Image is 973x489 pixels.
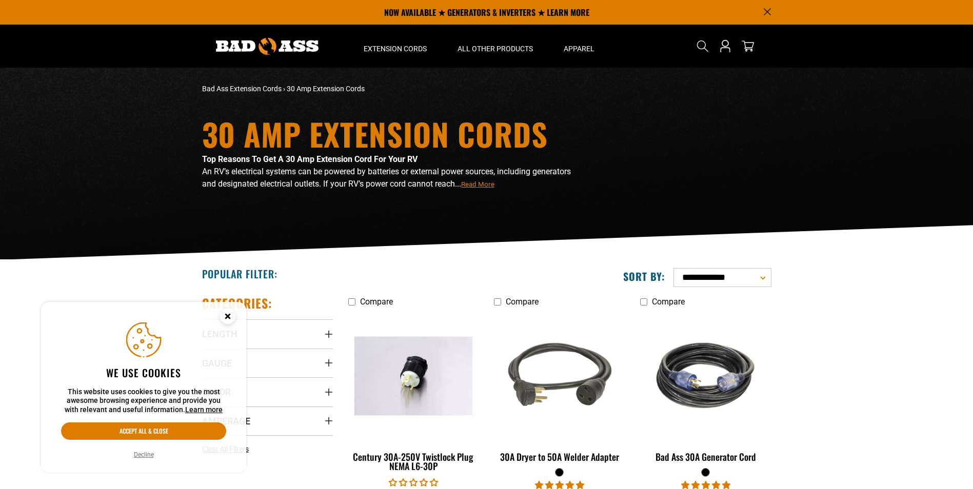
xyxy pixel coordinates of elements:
[348,452,479,471] div: Century 30A-250V Twistlock Plug NEMA L6-30P
[61,422,226,440] button: Accept all & close
[131,450,157,460] button: Decline
[694,38,711,54] summary: Search
[202,319,333,348] summary: Length
[652,297,685,307] span: Compare
[364,44,427,53] span: Extension Cords
[348,25,442,68] summary: Extension Cords
[349,336,478,415] img: Century 30A-250V Twistlock Plug NEMA L6-30P
[61,366,226,379] h2: We use cookies
[564,44,594,53] span: Apparel
[442,25,548,68] summary: All Other Products
[202,85,282,93] a: Bad Ass Extension Cords
[461,180,494,188] span: Read More
[202,295,273,311] h2: Categories:
[623,270,665,283] label: Sort by:
[458,44,533,53] span: All Other Products
[185,405,223,414] a: Learn more
[506,297,539,307] span: Compare
[216,38,319,55] img: Bad Ass Extension Cords
[389,478,438,487] span: 0.00 stars
[495,317,624,435] img: black
[202,166,577,190] p: An RV’s electrical systems can be powered by batteries or external power sources, including gener...
[202,406,333,435] summary: Amperage
[202,118,577,149] h1: 30 Amp Extension Cords
[548,25,610,68] summary: Apparel
[640,452,771,461] div: Bad Ass 30A Generator Cord
[202,154,418,164] strong: Top Reasons To Get A 30 Amp Extension Cord For Your RV
[61,388,226,415] p: This website uses cookies to give you the most awesome browsing experience and provide you with r...
[641,317,770,435] img: black
[41,302,246,473] aside: Cookie Consent
[202,377,333,406] summary: Color
[287,85,365,93] span: 30 Amp Extension Cords
[494,452,625,461] div: 30A Dryer to 50A Welder Adapter
[202,349,333,377] summary: Gauge
[360,297,393,307] span: Compare
[202,267,277,280] h2: Popular Filter:
[494,312,625,467] a: black 30A Dryer to 50A Welder Adapter
[283,85,285,93] span: ›
[640,312,771,467] a: black Bad Ass 30A Generator Cord
[202,84,577,94] nav: breadcrumbs
[348,312,479,477] a: Century 30A-250V Twistlock Plug NEMA L6-30P Century 30A-250V Twistlock Plug NEMA L6-30P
